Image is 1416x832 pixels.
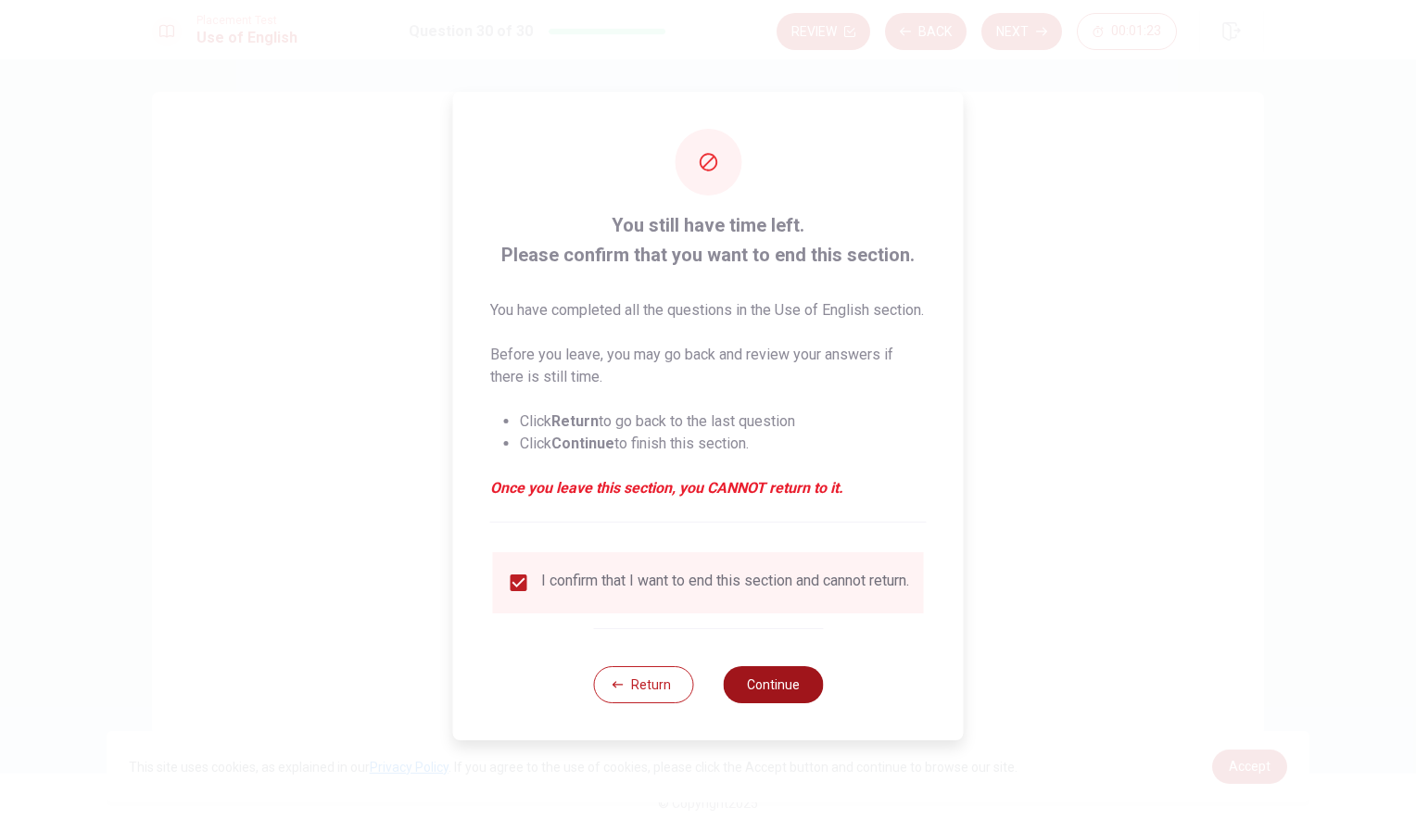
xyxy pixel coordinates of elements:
[490,477,927,499] em: Once you leave this section, you CANNOT return to it.
[520,433,927,455] li: Click to finish this section.
[490,344,927,388] p: Before you leave, you may go back and review your answers if there is still time.
[723,666,823,703] button: Continue
[551,412,599,430] strong: Return
[541,572,909,594] div: I confirm that I want to end this section and cannot return.
[490,299,927,321] p: You have completed all the questions in the Use of English section.
[551,435,614,452] strong: Continue
[520,410,927,433] li: Click to go back to the last question
[593,666,693,703] button: Return
[490,210,927,270] span: You still have time left. Please confirm that you want to end this section.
